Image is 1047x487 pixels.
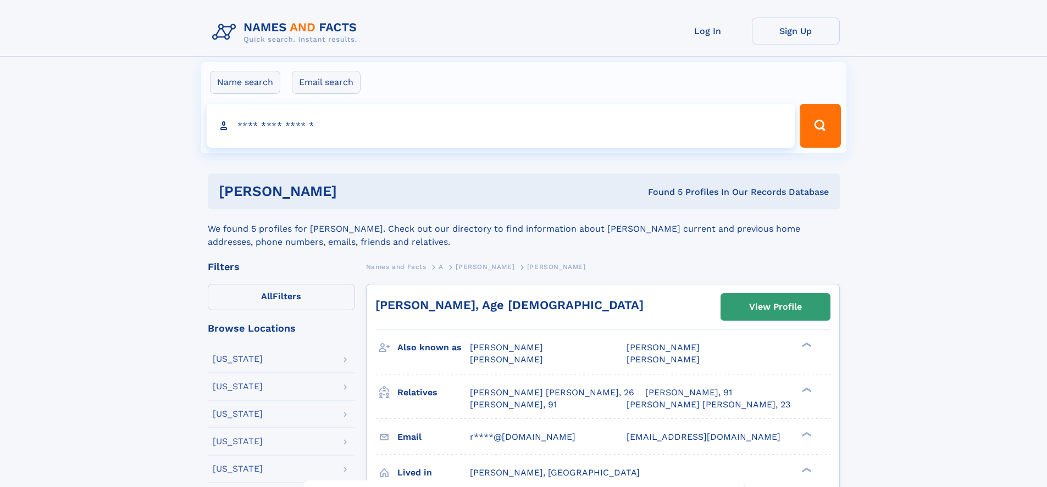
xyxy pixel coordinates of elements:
a: Sign Up [752,18,840,44]
a: [PERSON_NAME] [456,260,514,273]
h3: Relatives [397,383,470,402]
span: [PERSON_NAME] [470,354,543,365]
span: A [439,263,444,271]
div: [US_STATE] [213,464,263,473]
span: [EMAIL_ADDRESS][DOMAIN_NAME] [627,432,780,442]
img: Logo Names and Facts [208,18,366,47]
span: [PERSON_NAME], [GEOGRAPHIC_DATA] [470,467,640,478]
span: [PERSON_NAME] [470,342,543,352]
div: ❯ [799,342,812,349]
div: Browse Locations [208,323,355,333]
a: [PERSON_NAME] [PERSON_NAME], 23 [627,399,790,411]
span: [PERSON_NAME] [527,263,586,271]
h3: Lived in [397,463,470,482]
a: Names and Facts [366,260,426,273]
a: A [439,260,444,273]
h1: [PERSON_NAME] [219,184,492,198]
button: Search Button [800,104,840,148]
div: [US_STATE] [213,382,263,391]
div: Filters [208,262,355,272]
div: View Profile [749,294,802,320]
a: [PERSON_NAME], 91 [470,399,557,411]
div: We found 5 profiles for [PERSON_NAME]. Check out our directory to find information about [PERSON_... [208,209,840,249]
a: [PERSON_NAME] [PERSON_NAME], 26 [470,387,634,399]
label: Email search [292,71,361,94]
div: [US_STATE] [213,355,263,363]
div: [US_STATE] [213,410,263,418]
h3: Also known as [397,338,470,357]
span: All [261,291,273,301]
div: [US_STATE] [213,437,263,446]
div: ❯ [799,386,812,393]
input: search input [207,104,795,148]
label: Name search [210,71,280,94]
span: [PERSON_NAME] [456,263,514,271]
span: [PERSON_NAME] [627,354,700,365]
a: Log In [664,18,752,44]
h3: Email [397,428,470,446]
a: [PERSON_NAME], Age [DEMOGRAPHIC_DATA] [375,298,644,312]
label: Filters [208,284,355,310]
div: ❯ [799,466,812,473]
div: ❯ [799,430,812,438]
span: [PERSON_NAME] [627,342,700,352]
div: Found 5 Profiles In Our Records Database [492,186,829,198]
a: [PERSON_NAME], 91 [645,387,732,399]
a: View Profile [721,294,830,320]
